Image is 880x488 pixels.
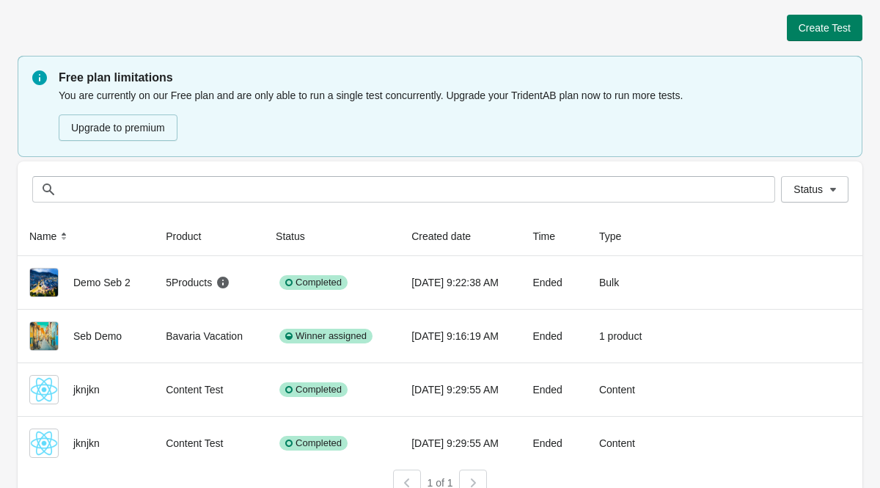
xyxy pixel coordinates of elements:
[799,22,851,34] span: Create Test
[781,176,848,203] button: Status
[279,436,348,451] div: Completed
[73,384,100,396] span: jknjkn
[166,429,252,458] div: Content Test
[532,429,576,458] div: Ended
[15,429,62,473] iframe: chat widget
[599,321,648,351] div: 1 product
[73,437,100,449] span: jknjkn
[59,69,848,87] p: Free plan limitations
[166,275,230,290] div: 5 Products
[166,321,252,351] div: Bavaria Vacation
[599,429,648,458] div: Content
[532,321,576,351] div: Ended
[411,321,509,351] div: [DATE] 9:16:19 AM
[59,87,848,142] div: You are currently on our Free plan and are only able to run a single test concurrently. Upgrade y...
[532,268,576,297] div: Ended
[527,223,576,250] button: Time
[599,268,648,297] div: Bulk
[23,223,77,250] button: Name
[411,375,509,404] div: [DATE] 9:29:55 AM
[411,268,509,297] div: [DATE] 9:22:38 AM
[787,15,862,41] button: Create Test
[59,114,177,141] button: Upgrade to premium
[166,375,252,404] div: Content Test
[160,223,221,250] button: Product
[406,223,491,250] button: Created date
[270,223,326,250] button: Status
[599,375,648,404] div: Content
[532,375,576,404] div: Ended
[793,183,823,195] span: Status
[411,429,509,458] div: [DATE] 9:29:55 AM
[73,330,122,342] span: Seb Demo
[279,275,348,290] div: Completed
[279,329,373,343] div: Winner assigned
[279,382,348,397] div: Completed
[73,277,131,288] span: Demo Seb 2
[593,223,642,250] button: Type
